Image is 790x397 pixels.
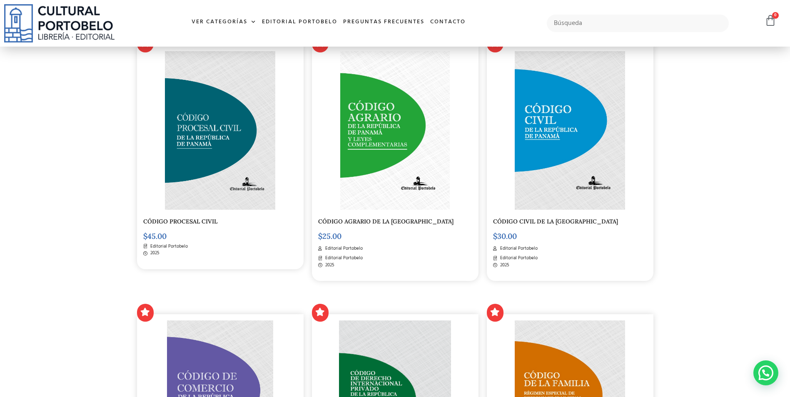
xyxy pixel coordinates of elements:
[753,360,778,385] div: WhatsApp contact
[493,231,517,241] bdi: 30.00
[340,13,427,31] a: Preguntas frecuentes
[259,13,340,31] a: Editorial Portobelo
[143,231,167,241] bdi: 45.00
[340,51,450,210] img: CD-006-CODIGO-AGRARIO
[323,245,363,252] span: Editorial Portobelo
[493,218,618,225] a: CÓDIGO CIVIL DE LA [GEOGRAPHIC_DATA]
[318,231,341,241] bdi: 25.00
[493,231,497,241] span: $
[143,218,217,225] a: CÓDIGO PROCESAL CIVIL
[772,12,779,19] span: 0
[547,15,729,32] input: Búsqueda
[189,13,259,31] a: Ver Categorías
[143,231,147,241] span: $
[427,13,469,31] a: Contacto
[318,231,322,241] span: $
[323,262,334,269] span: 2025
[498,245,538,252] span: Editorial Portobelo
[318,218,454,225] a: CÓDIGO AGRARIO DE LA [GEOGRAPHIC_DATA]
[498,255,538,262] span: Editorial Portobelo
[498,262,509,269] span: 2025
[765,15,776,27] a: 0
[515,51,625,210] img: CD-004-CODIGOCIVIL
[148,243,188,250] span: Editorial Portobelo
[323,255,363,262] span: Editorial Portobelo
[148,250,159,257] span: 2025
[165,51,275,210] img: CODIGO 00 PORTADA PROCESAL CIVIL _Mesa de trabajo 1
